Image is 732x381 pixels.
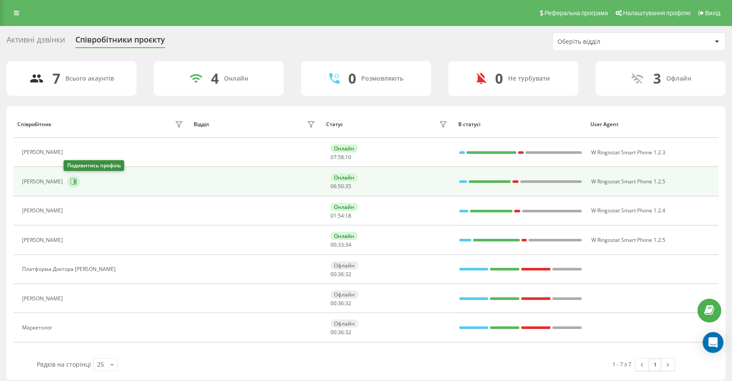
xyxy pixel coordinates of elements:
div: : : [330,183,351,189]
span: 32 [345,300,351,307]
span: 01 [330,212,337,219]
div: Open Intercom Messenger [703,332,723,353]
span: 07 [330,153,337,161]
div: 7 [52,70,60,87]
span: Реферальна програма [544,10,608,16]
div: User Agent [590,121,714,127]
span: 33 [338,241,344,248]
div: Офлайн [330,261,358,270]
div: В статусі [458,121,582,127]
span: 18 [345,212,351,219]
span: 32 [345,270,351,278]
div: 25 [97,360,104,369]
a: 1 [648,358,661,371]
div: 1 - 7 з 7 [612,360,631,368]
div: Онлайн [330,203,358,211]
div: Онлайн [330,144,358,153]
span: 00 [330,329,337,336]
div: : : [330,271,351,277]
div: Відділ [194,121,209,127]
span: 10 [345,153,351,161]
div: Офлайн [330,290,358,299]
span: Налаштування профілю [623,10,690,16]
span: W Ringostat Smart Phone 1.2.3 [591,149,665,156]
div: [PERSON_NAME] [22,237,65,243]
span: 36 [338,329,344,336]
div: [PERSON_NAME] [22,149,65,155]
span: 35 [345,182,351,190]
div: Розмовляють [361,75,403,82]
div: [PERSON_NAME] [22,208,65,214]
div: : : [330,213,351,219]
div: : : [330,300,351,306]
div: 0 [348,70,356,87]
span: 34 [345,241,351,248]
span: 00 [330,241,337,248]
div: [PERSON_NAME] [22,179,65,185]
div: Співробітник [17,121,52,127]
span: 36 [338,270,344,278]
span: 36 [338,300,344,307]
div: Всього акаунтів [65,75,114,82]
div: Не турбувати [508,75,550,82]
div: 0 [495,70,503,87]
div: : : [330,329,351,335]
span: W Ringostat Smart Phone 1.2.5 [591,178,665,185]
span: 58 [338,153,344,161]
div: : : [330,242,351,248]
div: Онлайн [330,232,358,240]
span: 54 [338,212,344,219]
span: Вихід [705,10,720,16]
div: [PERSON_NAME] [22,296,65,302]
div: : : [330,154,351,160]
div: Офлайн [330,319,358,328]
div: Онлайн [224,75,248,82]
span: W Ringostat Smart Phone 1.2.5 [591,236,665,244]
div: 3 [653,70,661,87]
span: 00 [330,300,337,307]
div: Співробітники проєкту [75,35,165,49]
span: 06 [330,182,337,190]
div: Статус [326,121,343,127]
span: 50 [338,182,344,190]
span: 00 [330,270,337,278]
div: Оберіть відділ [557,38,661,46]
div: Онлайн [330,173,358,182]
div: Платформа Доктора [PERSON_NAME] [22,266,118,272]
span: W Ringostat Smart Phone 1.2.4 [591,207,665,214]
div: Активні дзвінки [6,35,65,49]
span: 32 [345,329,351,336]
div: 4 [211,70,219,87]
div: Подивитись профіль [64,160,124,171]
div: Маркетолог [22,325,55,331]
div: Офлайн [666,75,691,82]
span: Рядків на сторінці [37,360,91,368]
